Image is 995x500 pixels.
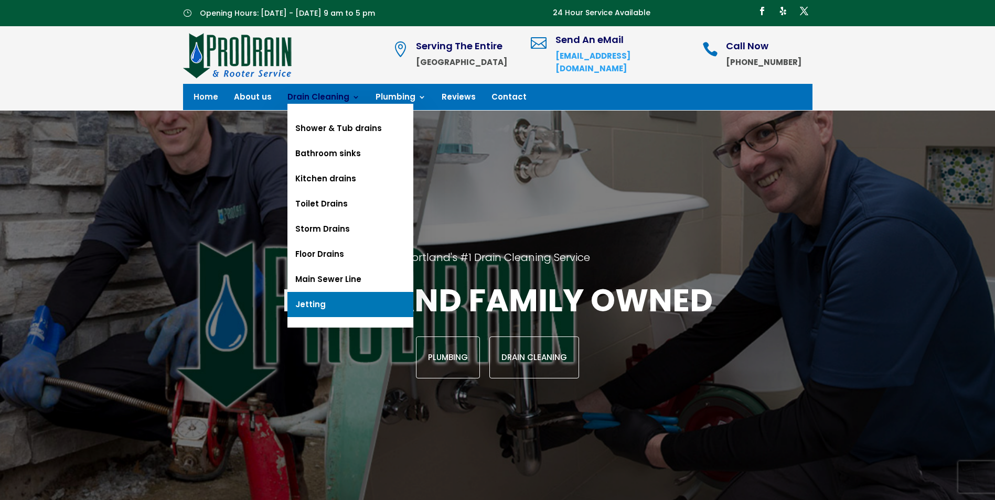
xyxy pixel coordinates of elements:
[555,33,624,46] span: Send An eMail
[287,267,413,292] a: Main Sewer Line
[287,166,413,191] a: Kitchen drains
[726,57,801,68] strong: [PHONE_NUMBER]
[726,39,768,52] span: Call Now
[287,116,413,141] a: Shower & Tub drains
[130,251,865,280] h2: Portland's #1 Drain Cleaning Service
[287,141,413,166] a: Bathroom sinks
[416,336,480,378] a: Plumbing
[287,242,413,267] a: Floor Drains
[183,31,293,79] img: site-logo-100h
[416,57,507,68] strong: [GEOGRAPHIC_DATA]
[491,93,527,105] a: Contact
[287,216,413,242] a: Storm Drains
[442,93,476,105] a: Reviews
[376,93,426,105] a: Plumbing
[775,3,791,19] a: Follow on Yelp
[130,280,865,378] div: Local and family owned
[555,50,630,74] a: [EMAIL_ADDRESS][DOMAIN_NAME]
[489,336,579,378] a: Drain Cleaning
[200,8,375,18] span: Opening Hours: [DATE] - [DATE] 9 am to 5 pm
[287,93,360,105] a: Drain Cleaning
[287,292,413,317] a: Jetting
[287,191,413,216] a: Toilet Drains
[702,41,718,57] span: 
[531,35,547,51] span: 
[754,3,771,19] a: Follow on Facebook
[553,7,650,19] p: 24 Hour Service Available
[194,93,218,105] a: Home
[796,3,812,19] a: Follow on X
[392,41,408,57] span: 
[416,39,502,52] span: Serving The Entire
[234,93,272,105] a: About us
[183,9,191,17] span: }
